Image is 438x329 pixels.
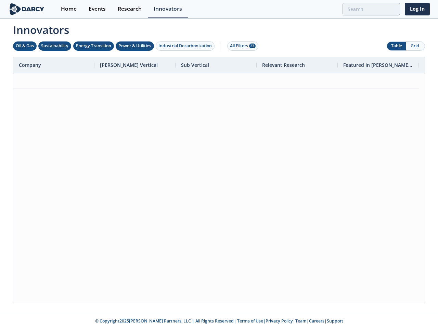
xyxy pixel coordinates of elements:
input: Advanced Search [343,3,400,15]
a: Privacy Policy [266,318,293,324]
button: Table [387,42,406,50]
a: Careers [309,318,324,324]
button: Industrial Decarbonization [156,41,215,51]
div: Energy Transition [76,43,111,49]
button: Oil & Gas [13,41,37,51]
div: Oil & Gas [16,43,34,49]
p: © Copyright 2025 [PERSON_NAME] Partners, LLC | All Rights Reserved | | | | | [10,318,428,324]
a: Support [327,318,343,324]
a: Team [295,318,307,324]
div: Industrial Decarbonization [158,43,212,49]
span: [PERSON_NAME] Vertical [100,62,158,68]
div: Sustainability [41,43,68,49]
span: Company [19,62,41,68]
img: logo-wide.svg [8,3,46,15]
div: Home [61,6,77,12]
div: Research [118,6,142,12]
iframe: chat widget [409,302,431,322]
span: Relevant Research [262,62,305,68]
div: Power & Utilities [118,43,151,49]
button: Energy Transition [73,41,114,51]
button: Power & Utilities [116,41,154,51]
div: Events [89,6,106,12]
button: Grid [406,42,425,50]
span: Innovators [8,19,430,38]
span: 23 [249,44,256,48]
div: Innovators [154,6,182,12]
div: All Filters [230,43,256,49]
span: Featured In [PERSON_NAME] Live [343,62,413,68]
button: All Filters 23 [227,41,258,51]
button: Sustainability [38,41,71,51]
span: Sub Vertical [181,62,209,68]
a: Terms of Use [237,318,263,324]
a: Log In [405,3,430,15]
